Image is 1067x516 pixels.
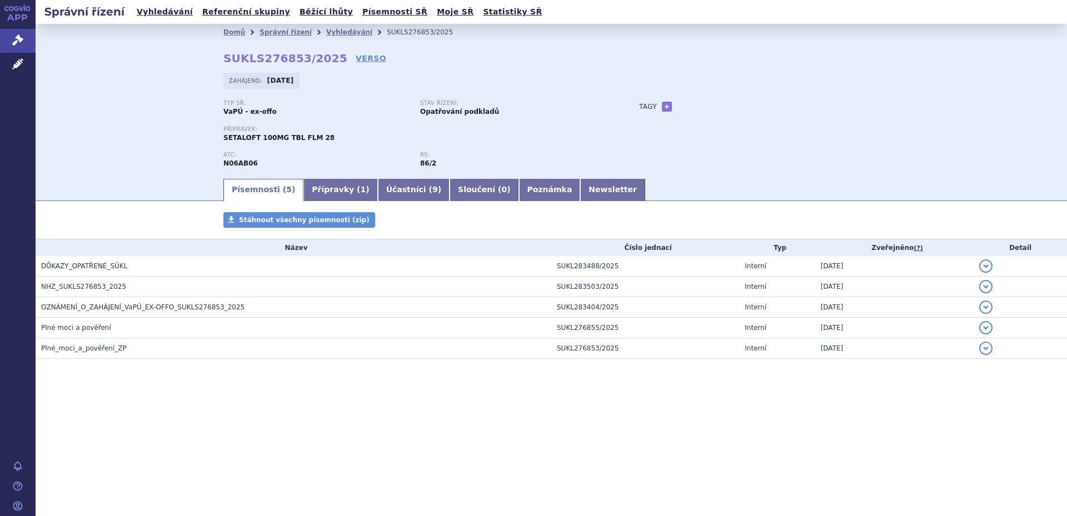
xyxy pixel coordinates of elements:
a: Poznámka [519,179,581,201]
td: SUKL283404/2025 [551,297,739,318]
span: NHZ_SUKLS276853_2025 [41,283,126,290]
span: Stáhnout všechny písemnosti (zip) [239,216,370,224]
a: Přípravky (1) [303,179,377,201]
th: Typ [739,239,815,256]
p: ATC: [223,152,409,158]
span: Plné_moci_a_pověření_ZP [41,344,127,352]
p: Přípravek: [223,126,617,133]
a: Písemnosti SŘ [359,4,431,19]
th: Číslo jednací [551,239,739,256]
a: Domů [223,28,245,36]
th: Detail [974,239,1067,256]
span: Plné moci a pověření [41,324,111,332]
a: + [662,102,672,112]
a: Běžící lhůty [296,4,356,19]
li: SUKLS276853/2025 [387,24,467,41]
strong: SERTRALIN [223,159,258,167]
strong: VaPÚ - ex-offo [223,108,277,116]
button: detail [979,259,993,273]
a: Účastníci (9) [378,179,450,201]
td: SUKL283488/2025 [551,256,739,277]
td: [DATE] [815,277,974,297]
span: Interní [745,262,766,270]
a: Sloučení (0) [450,179,518,201]
button: detail [979,321,993,334]
p: RS: [420,152,606,158]
h2: Správní řízení [36,4,133,19]
p: Stav řízení: [420,100,606,107]
td: [DATE] [815,256,974,277]
th: Název [36,239,551,256]
button: detail [979,280,993,293]
a: Newsletter [580,179,645,201]
strong: Opatřování podkladů [420,108,499,116]
strong: SUKLS276853/2025 [223,52,347,65]
span: Interní [745,283,766,290]
a: Moje SŘ [433,4,477,19]
a: Referenční skupiny [199,4,293,19]
a: Stáhnout všechny písemnosti (zip) [223,212,375,228]
span: DŮKAZY_OPATŘENÉ_SÚKL [41,262,127,270]
th: Zveřejněno [815,239,974,256]
span: OZNÁMENÍ_O_ZAHÁJENÍ_VaPÚ_EX-OFFO_SUKLS276853_2025 [41,303,245,311]
p: Typ SŘ: [223,100,409,107]
strong: [DATE] [267,77,294,84]
h3: Tagy [639,100,657,113]
a: Statistiky SŘ [480,4,545,19]
span: Interní [745,344,766,352]
span: Interní [745,303,766,311]
td: [DATE] [815,318,974,338]
a: Správní řízení [260,28,312,36]
span: 0 [501,185,507,194]
span: 1 [361,185,366,194]
a: Vyhledávání [133,4,196,19]
button: detail [979,342,993,355]
span: Interní [745,324,766,332]
a: Písemnosti (5) [223,179,303,201]
span: Zahájeno: [229,76,264,85]
td: [DATE] [815,297,974,318]
span: 5 [286,185,292,194]
span: SETALOFT 100MG TBL FLM 28 [223,134,335,142]
abbr: (?) [914,244,923,252]
td: SUKL276853/2025 [551,338,739,359]
td: SUKL283503/2025 [551,277,739,297]
a: Vyhledávání [326,28,372,36]
td: [DATE] [815,338,974,359]
button: detail [979,300,993,314]
strong: antidepresiva, selektivní inhibitory reuptake monoaminů působící na jeden transmiterový systém (S... [420,159,436,167]
a: VERSO [356,53,386,64]
td: SUKL276855/2025 [551,318,739,338]
span: 9 [432,185,438,194]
